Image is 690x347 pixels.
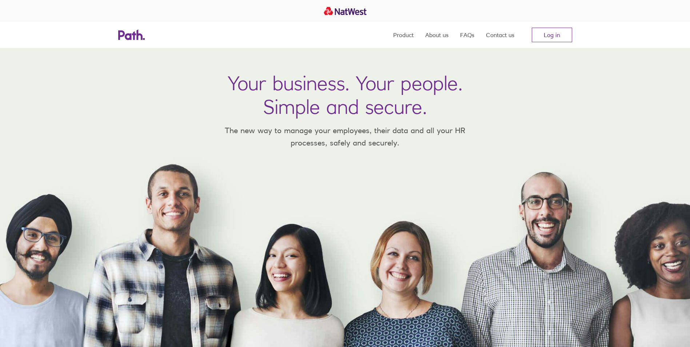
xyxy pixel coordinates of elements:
a: About us [425,22,448,48]
h1: Your business. Your people. Simple and secure. [228,71,463,119]
a: Log in [532,28,572,42]
p: The new way to manage your employees, their data and all your HR processes, safely and securely. [214,124,476,149]
a: FAQs [460,22,474,48]
a: Product [393,22,414,48]
a: Contact us [486,22,514,48]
